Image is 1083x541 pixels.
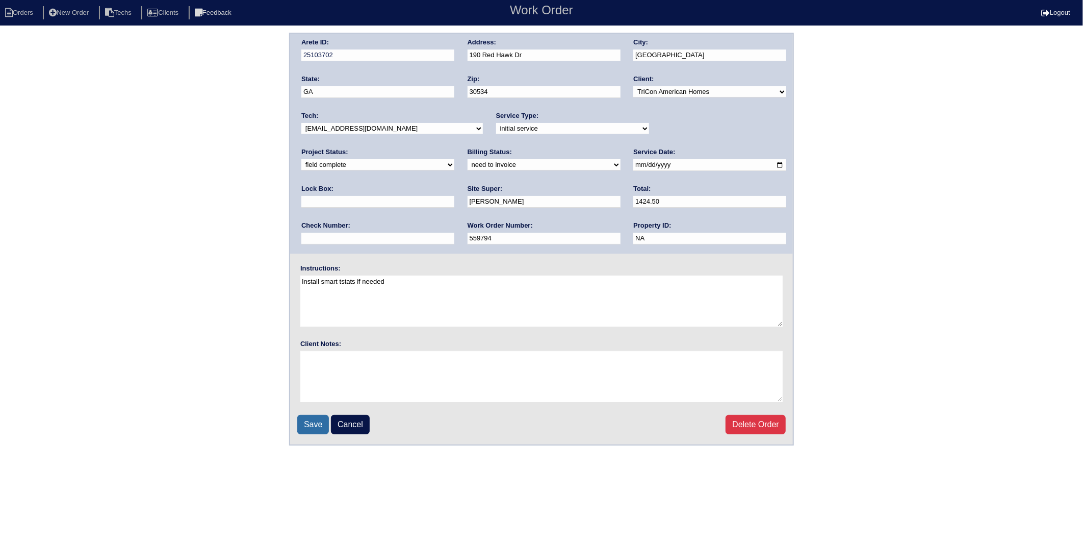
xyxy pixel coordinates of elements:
label: Service Date: [633,147,675,157]
a: New Order [43,9,97,16]
li: New Order [43,6,97,20]
label: Client Notes: [300,339,341,349]
li: Techs [99,6,140,20]
label: Client: [633,75,654,84]
label: Project Status: [301,147,348,157]
a: Clients [141,9,187,16]
input: Save [297,415,329,434]
label: Instructions: [300,264,341,273]
label: Total: [633,184,651,193]
label: Check Number: [301,221,350,230]
a: Logout [1041,9,1070,16]
label: Property ID: [633,221,671,230]
textarea: Install smart tstats if needed [300,276,783,327]
a: Techs [99,9,140,16]
label: Tech: [301,111,319,120]
a: Cancel [331,415,370,434]
label: Arete ID: [301,38,329,47]
li: Clients [141,6,187,20]
label: State: [301,75,320,84]
label: Zip: [468,75,480,84]
label: Site Super: [468,184,503,193]
label: City: [633,38,648,47]
label: Lock Box: [301,184,333,193]
label: Work Order Number: [468,221,533,230]
label: Billing Status: [468,147,512,157]
li: Feedback [189,6,240,20]
label: Service Type: [496,111,539,120]
label: Address: [468,38,496,47]
a: Delete Order [726,415,786,434]
input: Enter a location [468,50,621,61]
